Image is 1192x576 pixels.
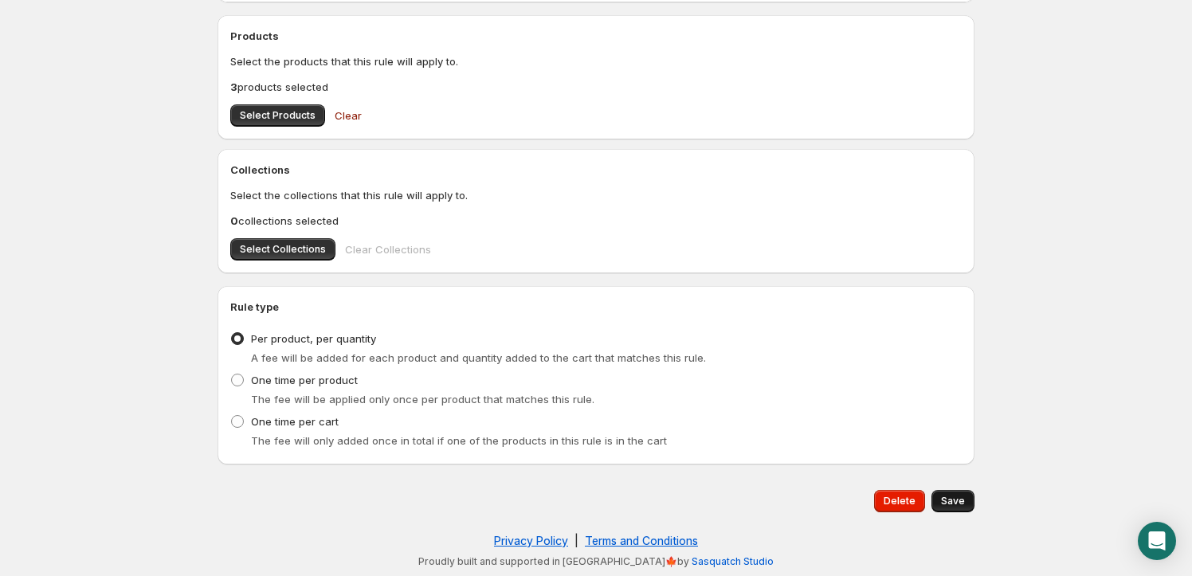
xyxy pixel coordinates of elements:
span: The fee will only added once in total if one of the products in this rule is in the cart [251,434,667,447]
p: products selected [230,79,962,95]
h2: Rule type [230,299,962,315]
p: Select the products that this rule will apply to. [230,53,962,69]
span: Select Collections [240,243,326,256]
span: Clear [335,108,362,123]
span: | [574,534,578,547]
button: Select Collections [230,238,335,261]
button: Save [931,490,974,512]
p: collections selected [230,213,962,229]
span: One time per cart [251,415,339,428]
button: Clear [325,100,371,131]
a: Terms and Conditions [585,534,698,547]
span: One time per product [251,374,358,386]
span: Save [941,495,965,507]
h2: Products [230,28,962,44]
h2: Collections [230,162,962,178]
span: Delete [884,495,916,507]
b: 0 [230,214,238,227]
span: The fee will be applied only once per product that matches this rule. [251,393,594,406]
b: 3 [230,80,237,93]
button: Delete [874,490,925,512]
a: Sasquatch Studio [692,555,774,567]
span: Select Products [240,109,316,122]
p: Proudly built and supported in [GEOGRAPHIC_DATA]🍁by [225,555,967,568]
span: Per product, per quantity [251,332,376,345]
p: Select the collections that this rule will apply to. [230,187,962,203]
span: A fee will be added for each product and quantity added to the cart that matches this rule. [251,351,706,364]
a: Privacy Policy [494,534,568,547]
button: Select Products [230,104,325,127]
div: Open Intercom Messenger [1138,522,1176,560]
